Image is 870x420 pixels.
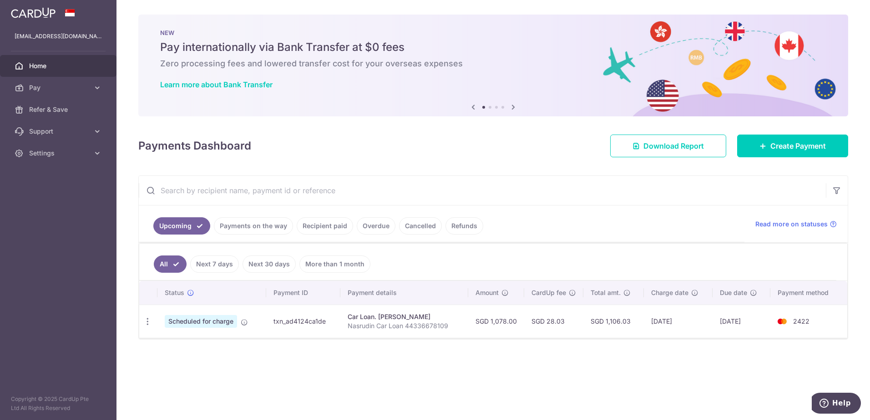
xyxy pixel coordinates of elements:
td: txn_ad4124ca1de [266,305,340,338]
a: Read more on statuses [755,220,837,229]
span: Scheduled for charge [165,315,237,328]
span: Download Report [643,140,704,151]
img: CardUp [11,7,56,18]
span: 2422 [793,317,809,325]
span: CardUp fee [531,288,566,297]
h4: Payments Dashboard [138,138,251,154]
a: Learn more about Bank Transfer [160,80,273,89]
td: [DATE] [644,305,713,338]
span: Settings [29,149,89,158]
td: SGD 1,078.00 [468,305,524,338]
h5: Pay internationally via Bank Transfer at $0 fees [160,40,826,55]
a: More than 1 month [299,255,370,273]
span: Read more on statuses [755,220,828,229]
div: Car Loan. [PERSON_NAME] [348,312,461,321]
span: Support [29,127,89,136]
input: Search by recipient name, payment id or reference [139,176,826,205]
span: Refer & Save [29,105,89,114]
a: Next 7 days [190,255,239,273]
th: Payment ID [266,281,340,305]
img: Bank Card [773,316,791,327]
h6: Zero processing fees and lowered transfer cost for your overseas expenses [160,58,826,69]
td: SGD 1,106.03 [583,305,644,338]
span: Status [165,288,184,297]
td: SGD 28.03 [524,305,583,338]
p: NEW [160,29,826,36]
a: Refunds [445,217,483,235]
p: Nasrudin Car Loan 44336678109 [348,321,461,330]
a: Next 30 days [243,255,296,273]
span: Charge date [651,288,688,297]
a: Cancelled [399,217,442,235]
a: Recipient paid [297,217,353,235]
a: Upcoming [153,217,210,235]
a: All [154,255,187,273]
a: Overdue [357,217,395,235]
span: Amount [475,288,499,297]
a: Create Payment [737,135,848,157]
span: Due date [720,288,747,297]
img: Bank transfer banner [138,15,848,116]
span: Create Payment [770,140,826,151]
th: Payment details [340,281,468,305]
span: Total amt. [591,288,621,297]
iframe: Opens a widget where you can find more information [812,393,861,415]
span: Pay [29,83,89,92]
th: Payment method [770,281,847,305]
a: Download Report [610,135,726,157]
span: Home [29,61,89,70]
a: Payments on the way [214,217,293,235]
td: [DATE] [713,305,770,338]
p: [EMAIL_ADDRESS][DOMAIN_NAME] [15,32,102,41]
